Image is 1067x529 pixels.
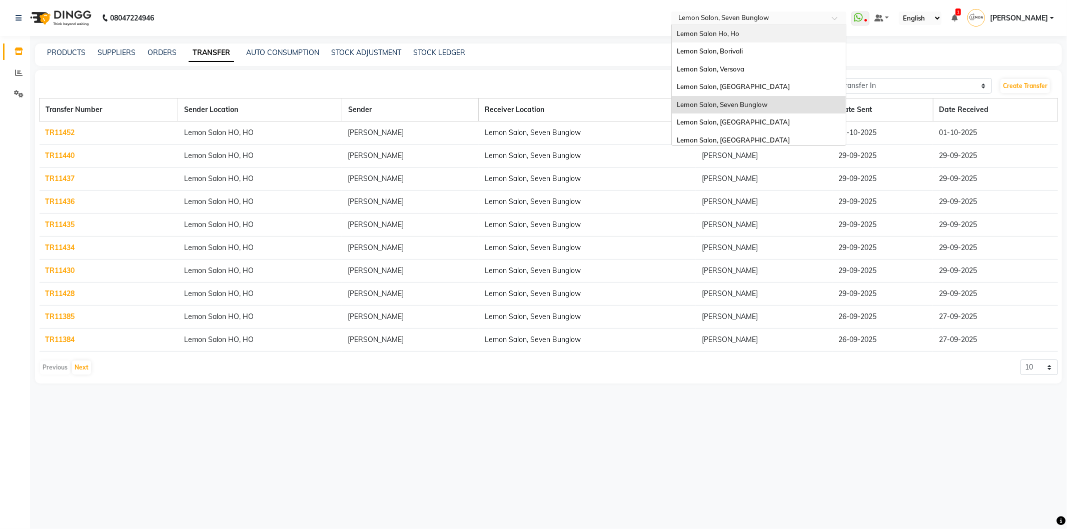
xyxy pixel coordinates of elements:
td: 29-09-2025 [832,259,933,282]
td: [PERSON_NAME] [696,144,832,167]
a: STOCK LEDGER [413,48,465,57]
a: TR11452 [46,128,75,137]
td: [PERSON_NAME] [342,213,478,236]
img: logo [26,4,94,32]
td: Lemon Salon HO, HO [178,213,342,236]
td: 29-09-2025 [933,144,1057,167]
a: TR11430 [46,266,75,275]
span: Lemon Salon, Versova [677,65,744,73]
td: 29-09-2025 [832,213,933,236]
td: Lemon Salon, Seven Bunglow [479,121,696,144]
a: TR11436 [46,197,75,206]
span: 1 [955,8,961,15]
span: Lemon Salon Ho, Ho [677,29,739,37]
td: 29-09-2025 [933,167,1057,190]
td: 29-09-2025 [832,282,933,305]
td: [PERSON_NAME] [696,213,832,236]
ng-dropdown-panel: Options list [671,24,846,145]
a: PRODUCTS [47,48,86,57]
td: Lemon Salon, Seven Bunglow [479,328,696,351]
span: [PERSON_NAME] [990,13,1048,23]
td: 26-09-2025 [832,305,933,328]
a: TR11428 [46,289,75,298]
td: 27-09-2025 [933,305,1057,328]
span: Lemon Salon, [GEOGRAPHIC_DATA] [677,82,790,90]
td: 01-10-2025 [933,121,1057,144]
th: Date Sent [832,98,933,121]
a: TR11434 [46,243,75,252]
th: Receiver Location [479,98,696,121]
td: Lemon Salon, Seven Bunglow [479,305,696,328]
td: [PERSON_NAME] [342,236,478,259]
td: 29-09-2025 [832,167,933,190]
td: [PERSON_NAME] [342,144,478,167]
td: 29-09-2025 [832,190,933,213]
td: 26-09-2025 [832,328,933,351]
td: [PERSON_NAME] [696,328,832,351]
td: Lemon Salon, Seven Bunglow [479,282,696,305]
span: Lemon Salon, [GEOGRAPHIC_DATA] [677,118,790,126]
td: Lemon Salon, Seven Bunglow [479,190,696,213]
td: [PERSON_NAME] [696,282,832,305]
a: 1 [951,13,957,22]
td: Lemon Salon, Seven Bunglow [479,236,696,259]
a: ORDERS [148,48,177,57]
td: [PERSON_NAME] [696,236,832,259]
a: TR11435 [46,220,75,229]
td: 29-09-2025 [933,213,1057,236]
td: [PERSON_NAME] [342,121,478,144]
a: Create Transfer [1000,79,1050,93]
td: 01-10-2025 [832,121,933,144]
td: [PERSON_NAME] [696,167,832,190]
td: 27-09-2025 [933,328,1057,351]
td: Lemon Salon HO, HO [178,236,342,259]
button: Next [72,360,91,374]
span: Lemon Salon, Borivali [677,47,743,55]
td: 29-09-2025 [832,236,933,259]
td: [PERSON_NAME] [342,167,478,190]
td: 29-09-2025 [933,259,1057,282]
a: SUPPLIERS [98,48,136,57]
td: Lemon Salon HO, HO [178,144,342,167]
td: [PERSON_NAME] [342,190,478,213]
td: Lemon Salon, Seven Bunglow [479,259,696,282]
b: 08047224946 [110,4,154,32]
td: 29-09-2025 [933,190,1057,213]
td: Lemon Salon HO, HO [178,190,342,213]
td: [PERSON_NAME] [342,282,478,305]
a: STOCK ADJUSTMENT [331,48,401,57]
a: TR11440 [46,151,75,160]
td: [PERSON_NAME] [696,190,832,213]
th: Date Received [933,98,1057,121]
td: Lemon Salon HO, HO [178,167,342,190]
td: Lemon Salon HO, HO [178,282,342,305]
td: [PERSON_NAME] [342,259,478,282]
td: [PERSON_NAME] [342,328,478,351]
a: TR11437 [46,174,75,183]
th: Transfer Number [40,98,178,121]
td: Lemon Salon, Seven Bunglow [479,213,696,236]
a: AUTO CONSUMPTION [246,48,319,57]
td: Lemon Salon HO, HO [178,121,342,144]
td: Lemon Salon HO, HO [178,305,342,328]
span: Lemon Salon, Seven Bunglow [677,100,767,108]
a: TR11385 [46,312,75,321]
td: 29-09-2025 [933,236,1057,259]
td: Lemon Salon, Seven Bunglow [479,167,696,190]
th: Sender Location [178,98,342,121]
td: [PERSON_NAME] [696,305,832,328]
th: Sender [342,98,478,121]
td: [PERSON_NAME] [696,259,832,282]
span: Lemon Salon, [GEOGRAPHIC_DATA] [677,136,790,144]
td: Lemon Salon HO, HO [178,328,342,351]
td: Lemon Salon, Seven Bunglow [479,144,696,167]
td: [PERSON_NAME] [342,305,478,328]
a: TRANSFER [189,44,234,62]
td: Lemon Salon HO, HO [178,259,342,282]
td: 29-09-2025 [933,282,1057,305]
a: TR11384 [46,335,75,344]
img: Aquib Khan [967,9,985,26]
td: 29-09-2025 [832,144,933,167]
